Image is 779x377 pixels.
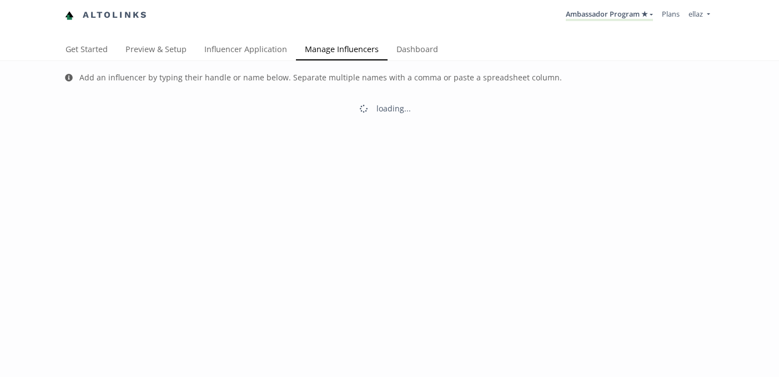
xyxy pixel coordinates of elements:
[296,39,388,62] a: Manage Influencers
[195,39,296,62] a: Influencer Application
[57,39,117,62] a: Get Started
[388,39,447,62] a: Dashboard
[688,9,703,19] span: ellaz
[65,11,74,20] img: favicon-32x32.png
[662,9,680,19] a: Plans
[376,103,411,114] div: loading...
[566,9,653,21] a: Ambassador Program ★
[79,72,562,83] div: Add an influencer by typing their handle or name below. Separate multiple names with a comma or p...
[117,39,195,62] a: Preview & Setup
[688,9,710,22] a: ellaz
[65,6,148,24] a: Altolinks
